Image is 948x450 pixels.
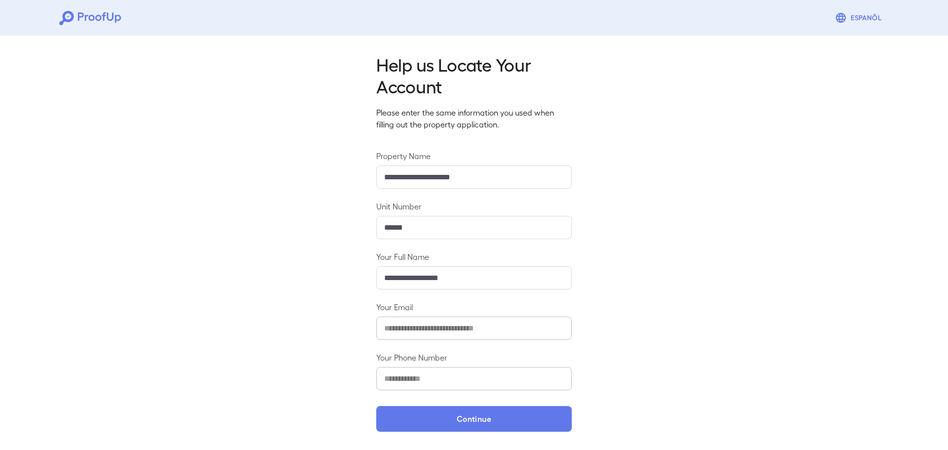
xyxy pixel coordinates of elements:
label: Property Name [376,150,572,162]
label: Your Full Name [376,251,572,262]
h2: Help us Locate Your Account [376,53,572,97]
label: Your Email [376,301,572,313]
label: Unit Number [376,201,572,212]
button: Espanõl [831,8,889,28]
p: Please enter the same information you used when filling out the property application. [376,107,572,130]
label: Your Phone Number [376,352,572,363]
button: Continue [376,406,572,432]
